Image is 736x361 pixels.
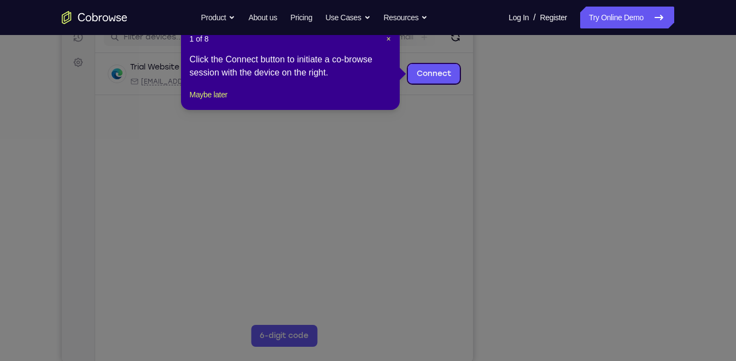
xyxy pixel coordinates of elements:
[214,81,271,90] span: Cobrowse demo
[385,33,402,50] button: Refresh
[190,33,209,44] span: 1 of 8
[386,33,390,44] button: Close Tour
[190,88,227,101] button: Maybe later
[346,68,398,88] a: Connect
[62,11,127,24] a: Go to the home page
[190,53,391,79] div: Click the Connect button to initiate a co-browse session with the device on the right.
[122,67,150,76] div: Online
[33,57,411,100] div: Open device details
[386,34,390,43] span: ×
[217,36,252,47] label: demo_id
[7,32,26,51] a: Sessions
[203,81,271,90] div: App
[189,329,255,351] button: 6-digit code
[123,71,125,73] div: New devices found.
[7,57,26,77] a: Settings
[79,81,197,90] span: web@example.com
[68,81,197,90] div: Email
[580,7,674,28] a: Try Online Demo
[7,7,26,26] a: Connect
[68,66,118,77] div: Trial Website
[277,81,306,90] span: +11 more
[62,36,200,47] input: Filter devices...
[509,7,529,28] a: Log In
[332,36,352,47] label: Email
[290,7,312,28] a: Pricing
[42,7,102,24] h1: Connect
[201,7,236,28] button: Product
[540,7,567,28] a: Register
[384,7,428,28] button: Resources
[325,7,370,28] button: Use Cases
[248,7,277,28] a: About us
[533,11,535,24] span: /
